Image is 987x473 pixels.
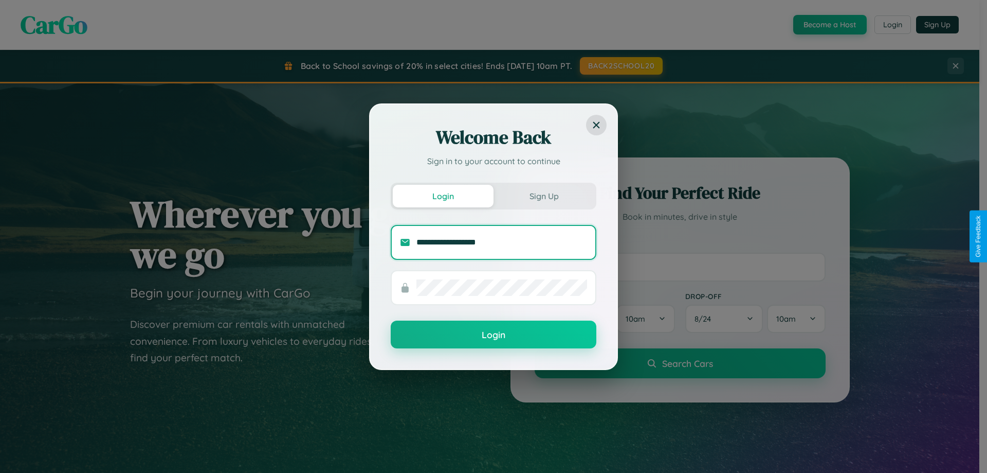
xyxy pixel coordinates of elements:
[391,125,596,150] h2: Welcome Back
[493,185,594,207] button: Sign Up
[391,155,596,167] p: Sign in to your account to continue
[393,185,493,207] button: Login
[975,216,982,257] div: Give Feedback
[391,321,596,348] button: Login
